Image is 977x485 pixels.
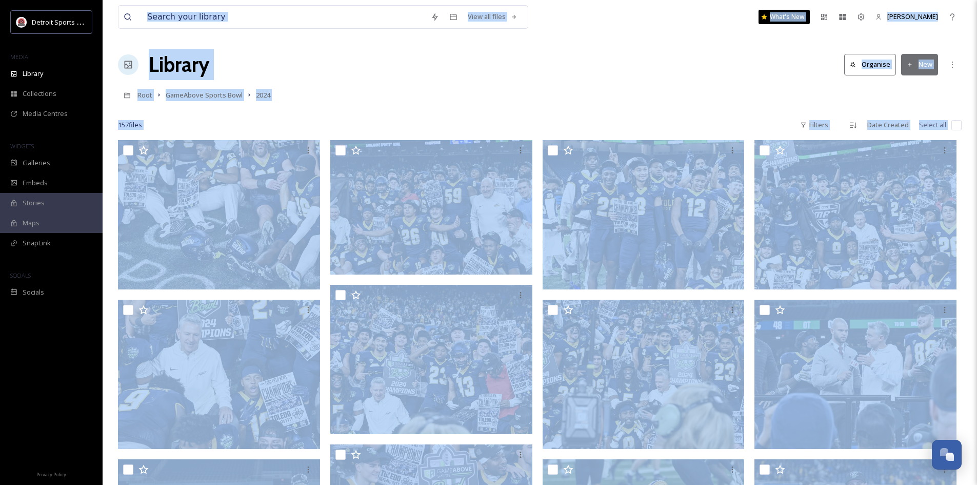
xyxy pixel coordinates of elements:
[759,10,810,24] a: What's New
[844,54,901,75] a: Organise
[330,285,532,434] img: 152-SWH_2605.jpg
[932,440,962,470] button: Open Chat
[142,6,426,28] input: Search your library
[870,7,943,27] a: [PERSON_NAME]
[137,90,152,100] span: Root
[543,300,745,449] img: 151-SWH_2601.jpg
[118,140,320,289] img: 157-SWH_2643.jpg
[754,140,956,289] img: 154-SWH_2629.jpg
[23,198,45,208] span: Stories
[118,120,142,130] span: 157 file s
[23,69,43,79] span: Library
[32,17,114,27] span: Detroit Sports Commission
[887,12,938,21] span: [PERSON_NAME]
[23,109,68,119] span: Media Centres
[10,142,34,150] span: WIDGETS
[795,115,833,135] div: Filters
[137,89,152,101] a: Root
[463,7,523,27] a: View all files
[23,238,51,248] span: SnapLink
[844,54,896,75] button: Organise
[23,218,39,228] span: Maps
[10,53,28,61] span: MEDIA
[23,89,56,99] span: Collections
[754,300,956,449] img: 149-SWH_9298.jpg
[36,471,66,478] span: Privacy Policy
[23,158,50,168] span: Galleries
[862,115,914,135] div: Date Created
[36,468,66,480] a: Privacy Policy
[919,120,946,130] span: Select all
[118,300,320,449] img: 153-SWH_2610.jpg
[10,271,31,279] span: SOCIALS
[256,90,270,100] span: 2024
[166,90,243,100] span: GameAbove Sports Bowl
[330,140,532,275] img: 156-SWH_2637.jpg
[149,49,209,80] a: Library
[901,54,938,75] button: New
[23,178,48,188] span: Embeds
[543,140,745,289] img: 155-SWH_2634.jpg
[256,89,270,101] a: 2024
[166,89,243,101] a: GameAbove Sports Bowl
[16,17,27,27] img: crop.webp
[23,287,44,297] span: Socials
